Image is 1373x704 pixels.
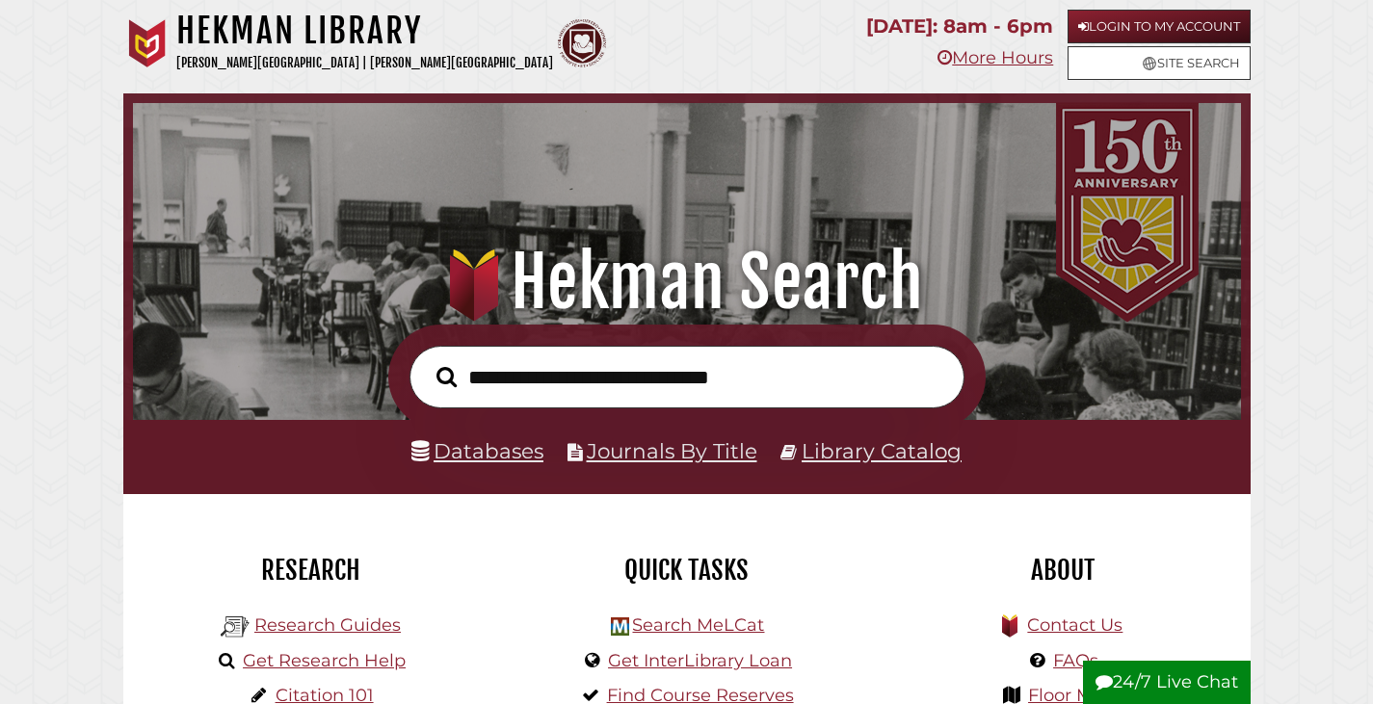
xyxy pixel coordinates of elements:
a: FAQs [1053,650,1098,671]
img: Calvin Theological Seminary [558,19,606,67]
p: [DATE]: 8am - 6pm [866,10,1053,43]
a: Databases [411,438,543,463]
a: Contact Us [1027,614,1122,636]
a: Site Search [1068,46,1251,80]
a: Research Guides [254,614,401,636]
button: Search [427,361,466,393]
a: Get InterLibrary Loan [608,650,792,671]
h2: Quick Tasks [514,554,860,587]
h2: Research [138,554,485,587]
a: Get Research Help [243,650,406,671]
h1: Hekman Search [153,240,1220,325]
h1: Hekman Library [176,10,553,52]
a: Library Catalog [802,438,962,463]
a: Journals By Title [587,438,757,463]
i: Search [436,366,457,388]
img: Calvin University [123,19,172,67]
p: [PERSON_NAME][GEOGRAPHIC_DATA] | [PERSON_NAME][GEOGRAPHIC_DATA] [176,52,553,74]
img: Hekman Library Logo [611,617,629,636]
a: More Hours [937,47,1053,68]
h2: About [889,554,1236,587]
a: Search MeLCat [632,614,764,636]
a: Login to My Account [1068,10,1251,43]
img: Hekman Library Logo [221,613,250,641]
